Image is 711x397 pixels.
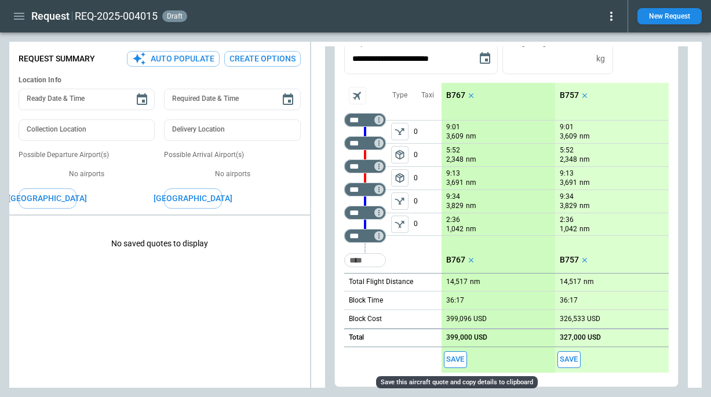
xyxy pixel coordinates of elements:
div: Too short [344,253,386,267]
p: 2,348 [446,155,464,165]
span: Type of sector [391,169,409,187]
h2: REQ-2025-004015 [75,9,158,23]
p: 0 [414,167,442,190]
h6: Location Info [19,76,301,85]
span: Type of sector [391,123,409,140]
button: Choose date [130,88,154,111]
p: Taxi [421,90,434,100]
button: New Request [637,8,702,24]
button: Choose date, selected date is Oct 3, 2025 [473,47,497,70]
button: left aligned [391,169,409,187]
p: Block Cost [349,314,382,324]
span: Type of sector [391,216,409,233]
p: 9:13 [560,169,574,178]
p: 9:01 [560,123,574,132]
p: 14,517 [446,278,468,286]
p: Block Time [349,296,383,305]
p: 36:17 [560,296,578,305]
span: Aircraft selection [349,87,366,104]
span: draft [165,12,185,20]
span: Save this aircraft quote and copy details to clipboard [557,351,581,368]
p: Request Summary [19,54,95,64]
p: 399,096 USD [446,315,487,323]
button: Choose date [276,88,300,111]
p: nm [466,155,476,165]
button: [GEOGRAPHIC_DATA] [19,188,76,209]
p: 0 [414,121,442,143]
p: 399,000 USD [446,333,487,342]
p: nm [466,224,476,234]
h6: Total [349,334,364,341]
p: 1,042 [446,224,464,234]
p: 2:36 [446,216,460,224]
p: 3,691 [446,178,464,188]
p: nm [584,277,594,287]
p: 9:13 [446,169,460,178]
p: 0 [414,144,442,166]
button: left aligned [391,123,409,140]
p: B757 [560,90,579,100]
div: Not found [344,136,386,150]
button: left aligned [391,146,409,163]
span: Type of sector [391,192,409,210]
p: nm [470,277,480,287]
p: No airports [164,169,300,179]
div: scrollable content [442,83,669,373]
label: Cargo Weight [511,38,553,48]
button: left aligned [391,216,409,233]
h1: Request [31,9,70,23]
p: 9:34 [560,192,574,201]
p: Possible Arrival Airport(s) [164,150,300,160]
p: 14,517 [560,278,581,286]
p: Possible Departure Airport(s) [19,150,155,160]
p: 1,042 [560,224,577,234]
p: kg [596,54,605,64]
p: B767 [446,255,465,265]
p: B757 [560,255,579,265]
p: nm [466,201,476,211]
p: 327,000 USD [560,333,601,342]
p: 2:36 [560,216,574,224]
p: 5:52 [446,146,460,155]
p: 0 [414,190,442,213]
div: Not found [344,113,386,127]
button: left aligned [391,192,409,210]
div: Not found [344,159,386,173]
button: Create Options [224,51,301,67]
p: No saved quotes to display [9,220,310,267]
button: Auto Populate [127,51,220,67]
p: No airports [19,169,155,179]
span: Save this aircraft quote and copy details to clipboard [444,351,467,368]
p: 3,609 [560,132,577,141]
button: [GEOGRAPHIC_DATA] [164,188,222,209]
p: 3,829 [446,201,464,211]
button: Save [557,351,581,368]
p: 36:17 [446,296,464,305]
p: nm [579,224,590,234]
p: 0 [414,213,442,235]
p: nm [579,178,590,188]
label: Departure time [352,38,400,48]
button: Save [444,351,467,368]
span: package_2 [394,172,406,184]
p: nm [579,132,590,141]
p: nm [466,132,476,141]
div: Not found [344,183,386,196]
p: nm [579,201,590,211]
p: 9:34 [446,192,460,201]
p: nm [579,155,590,165]
p: Type [392,90,407,100]
p: nm [466,178,476,188]
p: 326,533 USD [560,315,600,323]
p: B767 [446,90,465,100]
p: 9:01 [446,123,460,132]
p: 5:52 [560,146,574,155]
span: Type of sector [391,146,409,163]
p: 2,348 [560,155,577,165]
p: Total Flight Distance [349,277,413,287]
div: Save this aircraft quote and copy details to clipboard [376,376,538,388]
p: 3,829 [560,201,577,211]
span: package_2 [394,149,406,161]
p: 3,691 [560,178,577,188]
div: Not found [344,229,386,243]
